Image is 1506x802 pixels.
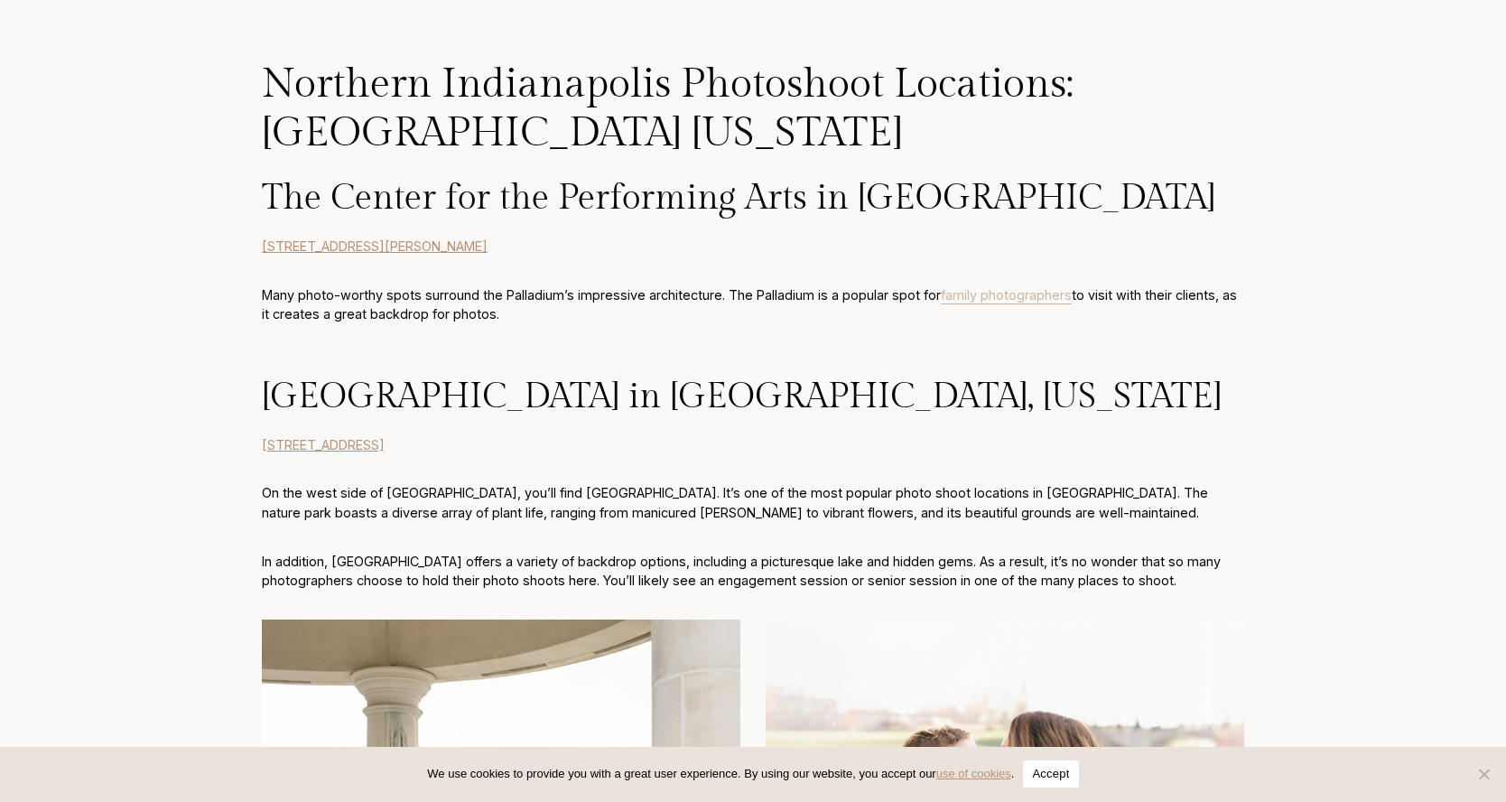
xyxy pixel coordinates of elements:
p: Many photo-worthy spots surround the Palladium’s impressive architecture. The Palladium is a popu... [262,285,1244,324]
a: use of cookies [936,767,1011,780]
p: On the west side of [GEOGRAPHIC_DATA], you’ll find [GEOGRAPHIC_DATA]. It’s one of the most popula... [262,483,1244,522]
a: family photographers [941,287,1072,303]
a: [STREET_ADDRESS][PERSON_NAME] [262,238,488,254]
p: In addition, [GEOGRAPHIC_DATA] offers a variety of backdrop options, including a picturesque lake... [262,552,1244,591]
span: No [1474,765,1492,783]
h2: Northern Indianapolis Photoshoot Locations: [GEOGRAPHIC_DATA] [US_STATE] [262,61,1244,158]
a: [STREET_ADDRESS] [262,437,385,452]
button: Accept [1023,760,1078,788]
a: [GEOGRAPHIC_DATA] in [GEOGRAPHIC_DATA], [US_STATE] [262,377,1222,417]
a: The Center for the Performing Arts in [GEOGRAPHIC_DATA] [262,178,1215,219]
span: We use cookies to provide you with a great user experience. By using our website, you accept our . [427,765,1014,783]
